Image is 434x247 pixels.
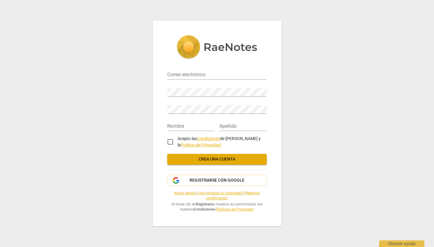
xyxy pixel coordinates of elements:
[206,191,260,200] a: Reenviar confirmación
[177,35,257,60] img: 5ac2273c67554f335776073100b6d88f.svg
[167,191,267,201] span: | |
[190,177,244,183] span: Registrarse con Google
[379,240,424,247] div: Obtener ayuda
[196,202,214,206] b: Registrarse
[216,207,253,211] a: Políticas de Privacidad
[172,156,262,162] span: Crea una cuenta
[178,136,261,147] span: Acepto las de [PERSON_NAME] y la
[197,136,220,141] a: Condiciones
[167,154,267,165] button: Crea una cuenta
[167,202,267,212] span: Al hacer clic en , muestra su conformidad con nuestros y .
[174,191,196,195] a: Iniciar sesión
[167,175,267,186] button: Registrarse con Google
[194,207,214,211] b: Condiciones
[181,142,221,147] a: Política de Privacidad
[197,191,245,195] a: ¿Has olvidado tu contraseña?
